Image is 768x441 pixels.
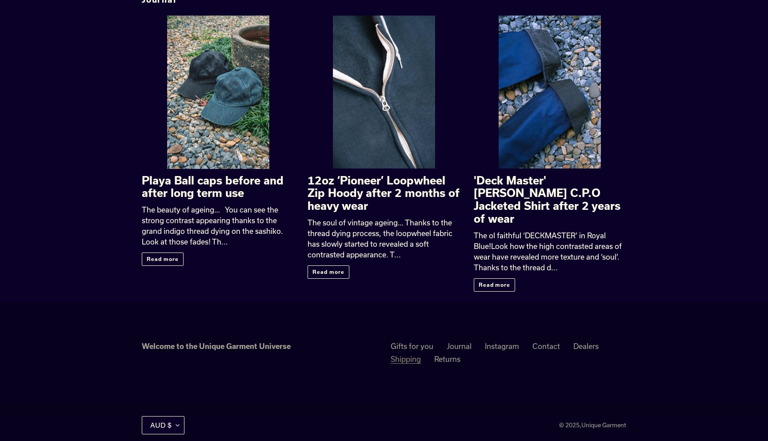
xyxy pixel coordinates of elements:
h3: 12oz ‘Pioneer’ Loopwheel Zip Hoody after 2 months of heavy wear [308,174,460,212]
a: Read more: Playa Ball caps before and after long term use [142,253,184,266]
a: Shipping [391,355,421,364]
button: AUD $ [142,416,184,434]
div: The beauty of ageing… You can see the strong contrast appearing thanks to the grand indigo thread... [142,204,294,247]
a: Read more: 'Deck Master' Moleskin C.P.O Jacketed Shirt after 2 years of wear [474,278,516,292]
strong: Welcome to the Unique Garment Universe [142,342,291,350]
a: 'Deck Master' [PERSON_NAME] C.P.O Jacketed Shirt after 2 years of wear [474,16,626,225]
a: Journal [447,342,472,350]
a: 12oz ‘Pioneer’ Loopwheel Zip Hoody after 2 months of heavy wear [308,16,460,212]
a: Dealers [573,342,599,350]
div: The soul of vintage ageing… Thanks to the thread dying process, the loopwheel fabric has slowly s... [308,217,460,260]
a: Instagram [485,342,519,350]
a: Contact [532,342,560,350]
h3: Playa Ball caps before and after long term use [142,174,294,200]
a: Playa Ball caps before and after long term use [142,16,294,200]
div: The ol faithful ‘DECKMASTER’ in Royal Blue!Look how the high contrasted areas of wear have reveal... [474,230,626,273]
a: Read more: 12oz ‘Pioneer’ Loopwheel Zip Hoody after 2 months of heavy wear [308,265,349,279]
a: Gifts for you [391,342,433,350]
a: Returns [434,355,460,363]
a: Unique Garment [581,421,626,429]
small: © 2025, [559,421,626,429]
h3: 'Deck Master' [PERSON_NAME] C.P.O Jacketed Shirt after 2 years of wear [474,174,626,225]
